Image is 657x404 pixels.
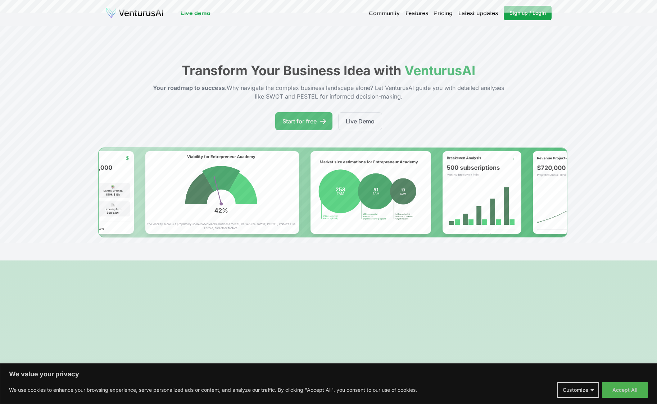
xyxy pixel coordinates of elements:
span: Sign up / Login [509,9,546,17]
a: Community [369,9,400,17]
a: Pricing [434,9,453,17]
a: Sign up / Login [504,6,552,20]
button: Customize [557,382,599,398]
button: Accept All [602,382,648,398]
a: Features [405,9,428,17]
a: Latest updates [458,9,498,17]
a: Live demo [181,9,210,17]
p: We use cookies to enhance your browsing experience, serve personalized ads or content, and analyz... [9,386,417,394]
img: logo [105,7,164,19]
p: We value your privacy [9,370,648,378]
